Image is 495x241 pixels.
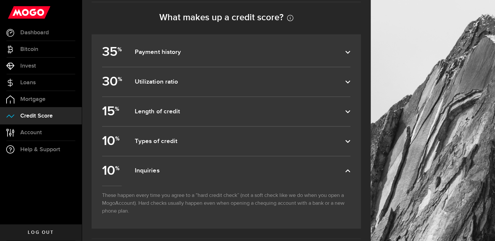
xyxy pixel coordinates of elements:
[115,105,119,112] sup: %
[102,71,123,92] b: 30
[92,12,361,23] h2: What makes up a credit score?
[20,30,49,36] span: Dashboard
[20,96,45,102] span: Mortgage
[118,76,122,83] sup: %
[20,63,36,69] span: Invest
[102,101,123,122] b: 15
[20,147,60,153] span: Help & Support
[20,113,53,119] span: Credit Score
[102,185,350,225] p: These happen every time you agree to a “hard credit check” (not a soft check like we do when you ...
[28,230,54,235] span: Log out
[117,46,122,53] sup: %
[135,137,345,145] dfn: Types of credit
[102,41,123,63] b: 35
[20,130,42,136] span: Account
[115,165,119,171] sup: %
[20,80,36,86] span: Loans
[115,135,119,142] sup: %
[135,78,345,86] dfn: Utilization ratio
[135,167,345,175] dfn: Inquiries
[102,131,123,152] b: 10
[20,46,38,52] span: Bitcoin
[135,108,345,116] dfn: Length of credit
[102,160,123,182] b: 10
[135,48,345,56] dfn: Payment history
[5,3,25,22] button: Open LiveChat chat widget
